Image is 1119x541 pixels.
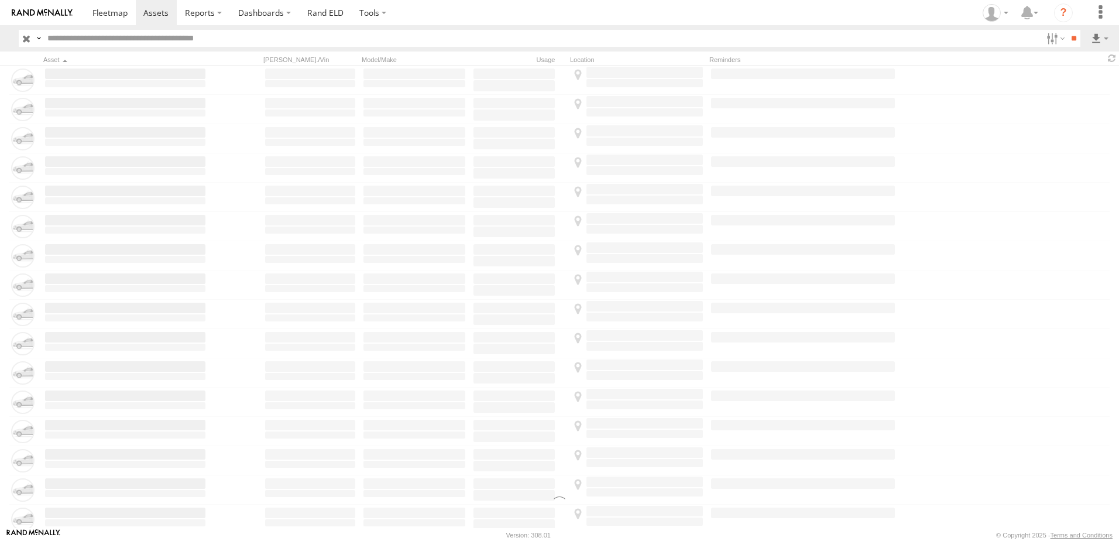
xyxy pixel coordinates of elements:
[6,529,60,541] a: Visit our Website
[1090,30,1110,47] label: Export results as...
[12,9,73,17] img: rand-logo.svg
[1051,532,1113,539] a: Terms and Conditions
[43,56,207,64] div: Click to Sort
[362,56,467,64] div: Model/Make
[263,56,357,64] div: [PERSON_NAME]./Vin
[1054,4,1073,22] i: ?
[506,532,551,539] div: Version: 308.01
[570,56,705,64] div: Location
[1042,30,1067,47] label: Search Filter Options
[472,56,565,64] div: Usage
[34,30,43,47] label: Search Query
[979,4,1012,22] div: Tim Zylstra
[709,56,897,64] div: Reminders
[996,532,1113,539] div: © Copyright 2025 -
[1105,53,1119,64] span: Refresh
